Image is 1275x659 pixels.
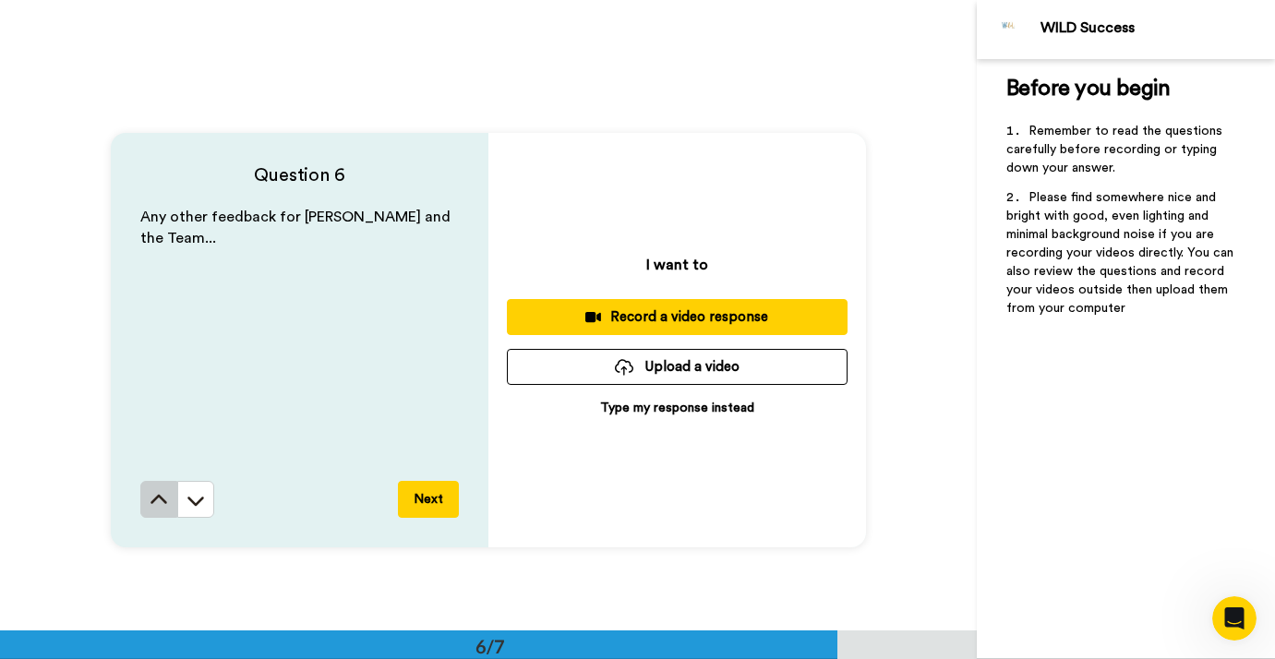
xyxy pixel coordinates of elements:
iframe: Intercom live chat [1212,596,1257,641]
p: Type my response instead [600,399,754,417]
p: I want to [646,254,708,276]
h4: Question 6 [140,162,459,188]
span: Any other feedback for [PERSON_NAME] and the Team... [140,210,454,246]
button: Record a video response [507,299,848,335]
span: Remember to read the questions carefully before recording or typing down your answer. [1006,125,1226,174]
div: Record a video response [522,307,833,327]
div: WILD Success [1040,19,1274,37]
button: Upload a video [507,349,848,385]
button: Next [398,481,459,518]
span: Please find somewhere nice and bright with good, even lighting and minimal background noise if yo... [1006,191,1237,315]
span: Before you begin [1006,78,1170,100]
div: 6/7 [446,633,535,659]
img: Profile Image [987,7,1031,52]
